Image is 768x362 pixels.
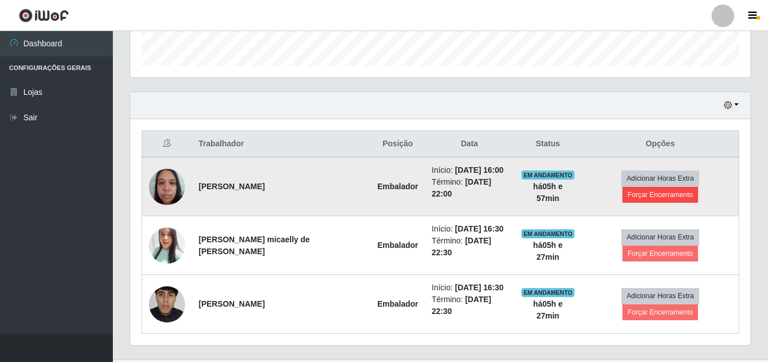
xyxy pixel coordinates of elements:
[533,182,563,203] strong: há 05 h e 57 min
[199,235,310,256] strong: [PERSON_NAME] micaelly de [PERSON_NAME]
[533,299,563,320] strong: há 05 h e 27 min
[378,182,418,191] strong: Embalador
[425,131,514,158] th: Data
[378,299,418,308] strong: Embalador
[622,304,698,320] button: Forçar Encerramento
[533,241,563,261] strong: há 05 h e 27 min
[621,229,699,245] button: Adicionar Horas Extra
[19,8,69,23] img: CoreUI Logo
[199,182,265,191] strong: [PERSON_NAME]
[432,235,507,259] li: Término:
[378,241,418,250] strong: Embalador
[371,131,425,158] th: Posição
[622,246,698,261] button: Forçar Encerramento
[622,187,698,203] button: Forçar Encerramento
[432,282,507,294] li: Início:
[521,229,575,238] span: EM ANDAMENTO
[621,171,699,186] button: Adicionar Horas Extra
[455,283,503,292] time: [DATE] 16:30
[199,299,265,308] strong: [PERSON_NAME]
[149,264,185,344] img: 1733491183363.jpeg
[149,163,185,211] img: 1740415667017.jpeg
[432,164,507,176] li: Início:
[582,131,739,158] th: Opções
[432,294,507,317] li: Término:
[432,176,507,200] li: Término:
[621,288,699,304] button: Adicionar Horas Extra
[514,131,582,158] th: Status
[432,223,507,235] li: Início:
[521,288,575,297] span: EM ANDAMENTO
[521,171,575,180] span: EM ANDAMENTO
[455,224,503,233] time: [DATE] 16:30
[149,224,185,267] img: 1748729241814.jpeg
[455,165,503,175] time: [DATE] 16:00
[192,131,371,158] th: Trabalhador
